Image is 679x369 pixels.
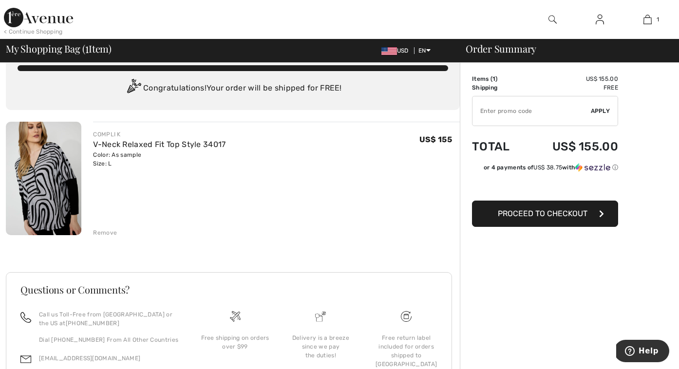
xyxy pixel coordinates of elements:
div: or 4 payments of with [484,163,618,172]
td: Items ( ) [472,74,525,83]
img: Sezzle [575,163,610,172]
img: 1ère Avenue [4,8,73,27]
span: 1 [492,75,495,82]
td: US$ 155.00 [525,130,618,163]
input: Promo code [472,96,591,126]
a: [PHONE_NUMBER] [66,320,119,327]
a: 1 [624,14,671,25]
div: Free shipping on orders over $99 [200,333,270,351]
div: Color: As sample Size: L [93,150,226,168]
div: Remove [93,228,117,237]
span: 1 [85,41,89,54]
span: 1 [657,15,659,24]
div: Delivery is a breeze since we pay the duties! [285,333,356,360]
td: Shipping [472,83,525,92]
img: email [20,354,31,365]
iframe: PayPal-paypal [472,175,618,197]
img: Free shipping on orders over $99 [401,311,412,322]
span: Proceed to Checkout [498,209,587,218]
a: V-Neck Relaxed Fit Top Style 34017 [93,140,226,149]
h3: Questions or Comments? [20,285,437,295]
img: Delivery is a breeze since we pay the duties! [315,311,326,322]
span: Apply [591,107,610,115]
span: US$ 155 [419,135,452,144]
span: USD [381,47,413,54]
img: Free shipping on orders over $99 [230,311,241,322]
img: call [20,312,31,323]
div: Congratulations! Your order will be shipped for FREE! [18,79,448,98]
div: Order Summary [454,44,673,54]
span: My Shopping Bag ( Item) [6,44,112,54]
a: Sign In [588,14,612,26]
p: Dial [PHONE_NUMBER] From All Other Countries [39,335,181,344]
div: or 4 payments ofUS$ 38.75withSezzle Click to learn more about Sezzle [472,163,618,175]
td: US$ 155.00 [525,74,618,83]
p: Call us Toll-Free from [GEOGRAPHIC_DATA] or the US at [39,310,181,328]
td: Total [472,130,525,163]
img: search the website [548,14,557,25]
td: Free [525,83,618,92]
span: US$ 38.75 [533,164,562,171]
img: V-Neck Relaxed Fit Top Style 34017 [6,122,81,235]
a: [EMAIL_ADDRESS][DOMAIN_NAME] [39,355,140,362]
iframe: Opens a widget where you can find more information [616,340,669,364]
img: Congratulation2.svg [124,79,143,98]
div: < Continue Shopping [4,27,63,36]
span: EN [418,47,431,54]
img: US Dollar [381,47,397,55]
div: COMPLI K [93,130,226,139]
img: My Bag [643,14,652,25]
img: My Info [596,14,604,25]
button: Proceed to Checkout [472,201,618,227]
